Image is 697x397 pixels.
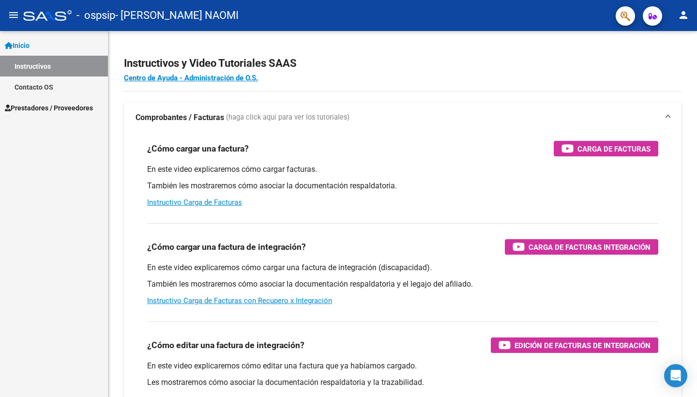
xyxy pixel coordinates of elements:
p: En este video explicaremos cómo cargar facturas. [147,164,658,175]
button: Carga de Facturas [554,141,658,156]
mat-icon: menu [8,9,19,21]
p: Les mostraremos cómo asociar la documentación respaldatoria y la trazabilidad. [147,377,658,388]
mat-icon: person [678,9,689,21]
div: Open Intercom Messenger [664,364,687,387]
a: Instructivo Carga de Facturas con Recupero x Integración [147,296,332,305]
strong: Comprobantes / Facturas [136,112,224,123]
h3: ¿Cómo editar una factura de integración? [147,338,304,352]
span: Carga de Facturas Integración [529,241,651,253]
a: Instructivo Carga de Facturas [147,198,242,207]
p: También les mostraremos cómo asociar la documentación respaldatoria y el legajo del afiliado. [147,279,658,290]
span: Edición de Facturas de integración [515,339,651,351]
p: En este video explicaremos cómo editar una factura que ya habíamos cargado. [147,361,658,371]
h3: ¿Cómo cargar una factura de integración? [147,240,306,254]
span: - ospsip [76,5,115,26]
h3: ¿Cómo cargar una factura? [147,142,249,155]
button: Carga de Facturas Integración [505,239,658,255]
h2: Instructivos y Video Tutoriales SAAS [124,54,682,73]
span: Carga de Facturas [577,143,651,155]
span: Prestadores / Proveedores [5,103,93,113]
button: Edición de Facturas de integración [491,337,658,353]
mat-expansion-panel-header: Comprobantes / Facturas (haga click aquí para ver los tutoriales) [124,102,682,133]
p: En este video explicaremos cómo cargar una factura de integración (discapacidad). [147,262,658,273]
p: También les mostraremos cómo asociar la documentación respaldatoria. [147,181,658,191]
span: - [PERSON_NAME] NAOMI [115,5,239,26]
a: Centro de Ayuda - Administración de O.S. [124,74,258,82]
span: Inicio [5,40,30,51]
span: (haga click aquí para ver los tutoriales) [226,112,349,123]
